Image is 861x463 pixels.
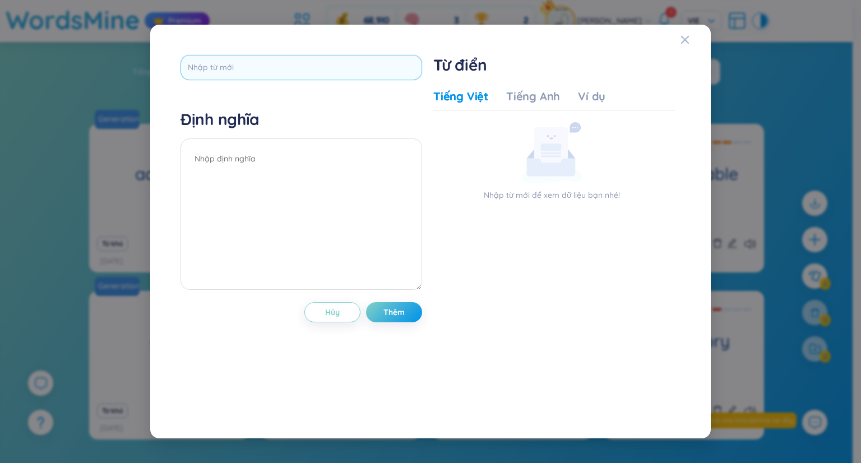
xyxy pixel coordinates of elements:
[433,189,670,201] p: Nhập từ mới để xem dữ liệu bạn nhé!
[180,55,422,80] input: Nhập từ mới
[433,89,488,104] div: Tiếng Việt
[383,307,405,318] span: Thêm
[681,25,711,55] button: Close
[578,89,605,104] div: Ví dụ
[506,89,560,104] div: Tiếng Anh
[433,55,675,75] h1: Từ điển
[325,307,340,318] span: Hủy
[180,109,422,129] h4: Định nghĩa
